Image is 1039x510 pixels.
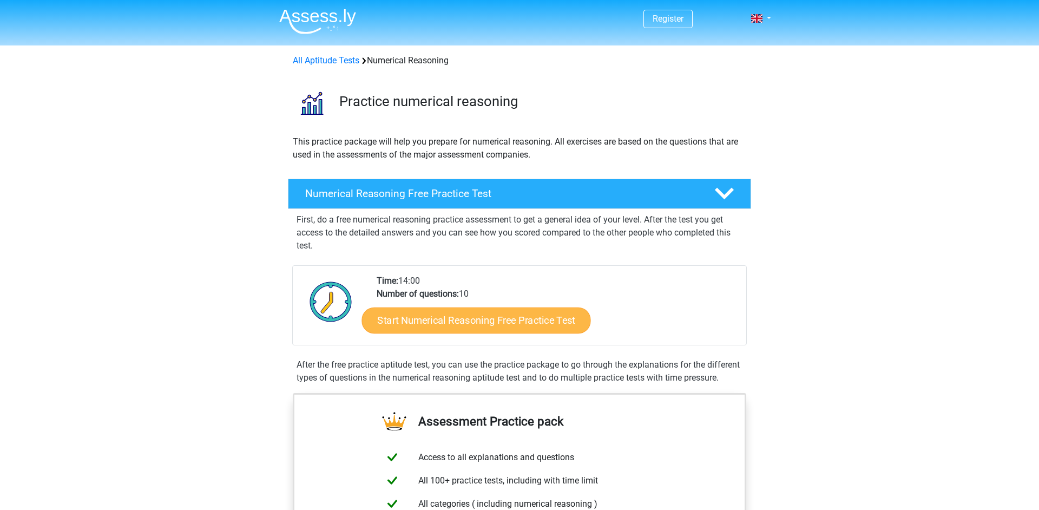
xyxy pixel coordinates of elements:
[653,14,683,24] a: Register
[304,274,358,329] img: Clock
[305,187,697,200] h4: Numerical Reasoning Free Practice Test
[377,276,398,286] b: Time:
[279,9,356,34] img: Assessly
[293,55,359,66] a: All Aptitude Tests
[288,54,751,67] div: Numerical Reasoning
[284,179,755,209] a: Numerical Reasoning Free Practice Test
[339,93,742,110] h3: Practice numerical reasoning
[293,135,746,161] p: This practice package will help you prepare for numerical reasoning. All exercises are based on t...
[362,307,591,333] a: Start Numerical Reasoning Free Practice Test
[288,80,334,126] img: numerical reasoning
[297,213,742,252] p: First, do a free numerical reasoning practice assessment to get a general idea of your level. Aft...
[292,358,747,384] div: After the free practice aptitude test, you can use the practice package to go through the explana...
[369,274,746,345] div: 14:00 10
[377,289,459,299] b: Number of questions:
